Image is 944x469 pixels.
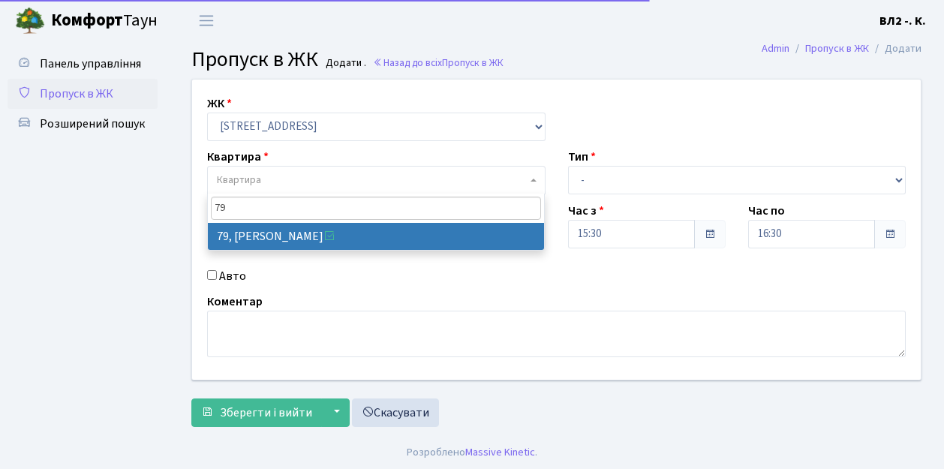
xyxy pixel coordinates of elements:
[8,109,158,139] a: Розширений пошук
[762,41,789,56] a: Admin
[207,95,232,113] label: ЖК
[51,8,158,34] span: Таун
[869,41,921,57] li: Додати
[879,12,926,30] a: ВЛ2 -. К.
[373,56,504,70] a: Назад до всіхПропуск в ЖК
[207,148,269,166] label: Квартира
[805,41,869,56] a: Пропуск в ЖК
[879,13,926,29] b: ВЛ2 -. К.
[352,398,439,427] a: Скасувати
[739,33,944,65] nav: breadcrumb
[568,202,604,220] label: Час з
[188,8,225,33] button: Переключити навігацію
[40,56,141,72] span: Панель управління
[40,116,145,132] span: Розширений пошук
[465,444,535,460] a: Massive Kinetic
[219,267,246,285] label: Авто
[323,57,366,70] small: Додати .
[191,44,318,74] span: Пропуск в ЖК
[442,56,504,70] span: Пропуск в ЖК
[40,86,113,102] span: Пропуск в ЖК
[220,404,312,421] span: Зберегти і вийти
[207,293,263,311] label: Коментар
[15,6,45,36] img: logo.png
[8,79,158,109] a: Пропуск в ЖК
[191,398,322,427] button: Зберегти і вийти
[51,8,123,32] b: Комфорт
[748,202,785,220] label: Час по
[568,148,596,166] label: Тип
[8,49,158,79] a: Панель управління
[407,444,537,461] div: Розроблено .
[208,223,545,250] li: 79, [PERSON_NAME]
[217,173,261,188] span: Квартира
